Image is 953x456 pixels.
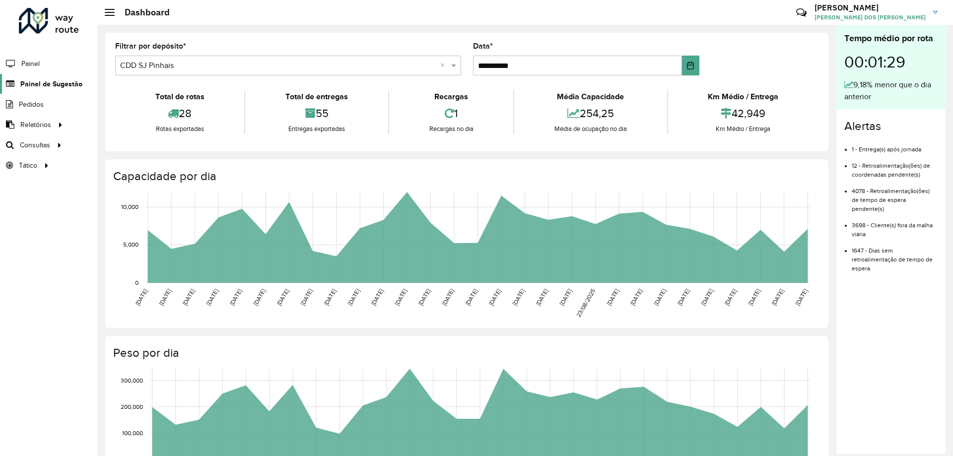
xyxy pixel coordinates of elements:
[275,288,290,307] text: [DATE]
[299,288,314,307] text: [DATE]
[21,59,40,69] span: Painel
[747,288,761,307] text: [DATE]
[19,160,37,171] span: Tático
[346,288,361,307] text: [DATE]
[115,7,170,18] h2: Dashboard
[181,288,196,307] text: [DATE]
[653,288,667,307] text: [DATE]
[118,103,242,124] div: 28
[671,124,816,134] div: Km Médio / Entrega
[682,56,699,75] button: Choose Date
[392,124,511,134] div: Recargas no dia
[121,403,143,410] text: 200,000
[629,288,643,307] text: [DATE]
[205,288,219,307] text: [DATE]
[723,288,738,307] text: [DATE]
[575,288,596,319] text: 23/08/2025
[511,288,526,307] text: [DATE]
[517,124,664,134] div: Média de ocupação no dia
[770,288,785,307] text: [DATE]
[20,79,82,89] span: Painel de Sugestão
[135,279,138,286] text: 0
[123,242,138,248] text: 5,000
[815,3,926,12] h3: [PERSON_NAME]
[517,103,664,124] div: 254,25
[676,288,690,307] text: [DATE]
[113,346,818,360] h4: Peso por dia
[134,288,148,307] text: [DATE]
[392,103,511,124] div: 1
[417,288,431,307] text: [DATE]
[852,154,938,179] li: 12 - Retroalimentação(ões) de coordenadas pendente(s)
[844,119,938,133] h4: Alertas
[440,288,455,307] text: [DATE]
[852,137,938,154] li: 1 - Entrega(s) após jornada
[118,124,242,134] div: Rotas exportadas
[464,288,478,307] text: [DATE]
[20,120,51,130] span: Relatórios
[323,288,337,307] text: [DATE]
[487,288,502,307] text: [DATE]
[700,288,714,307] text: [DATE]
[228,288,243,307] text: [DATE]
[392,91,511,103] div: Recargas
[606,288,620,307] text: [DATE]
[852,179,938,213] li: 4078 - Retroalimentação(ões) de tempo de espera pendente(s)
[791,2,812,23] a: Contato Rápido
[122,430,143,436] text: 100,000
[671,91,816,103] div: Km Médio / Entrega
[248,124,385,134] div: Entregas exportadas
[248,103,385,124] div: 55
[113,169,818,184] h4: Capacidade por dia
[158,288,172,307] text: [DATE]
[394,288,408,307] text: [DATE]
[815,13,926,22] span: [PERSON_NAME] DOS [PERSON_NAME]
[844,32,938,45] div: Tempo médio por rota
[118,91,242,103] div: Total de rotas
[19,99,44,110] span: Pedidos
[121,377,143,384] text: 300,000
[248,91,385,103] div: Total de entregas
[252,288,267,307] text: [DATE]
[844,45,938,79] div: 00:01:29
[852,239,938,273] li: 1647 - Dias sem retroalimentação de tempo de espera
[473,40,493,52] label: Data
[535,288,549,307] text: [DATE]
[121,203,138,210] text: 10,000
[671,103,816,124] div: 42,949
[440,60,449,71] span: Clear all
[517,91,664,103] div: Média Capacidade
[370,288,384,307] text: [DATE]
[115,40,186,52] label: Filtrar por depósito
[794,288,809,307] text: [DATE]
[852,213,938,239] li: 3698 - Cliente(s) fora da malha viária
[20,140,50,150] span: Consultas
[558,288,573,307] text: [DATE]
[844,79,938,103] div: 9,18% menor que o dia anterior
